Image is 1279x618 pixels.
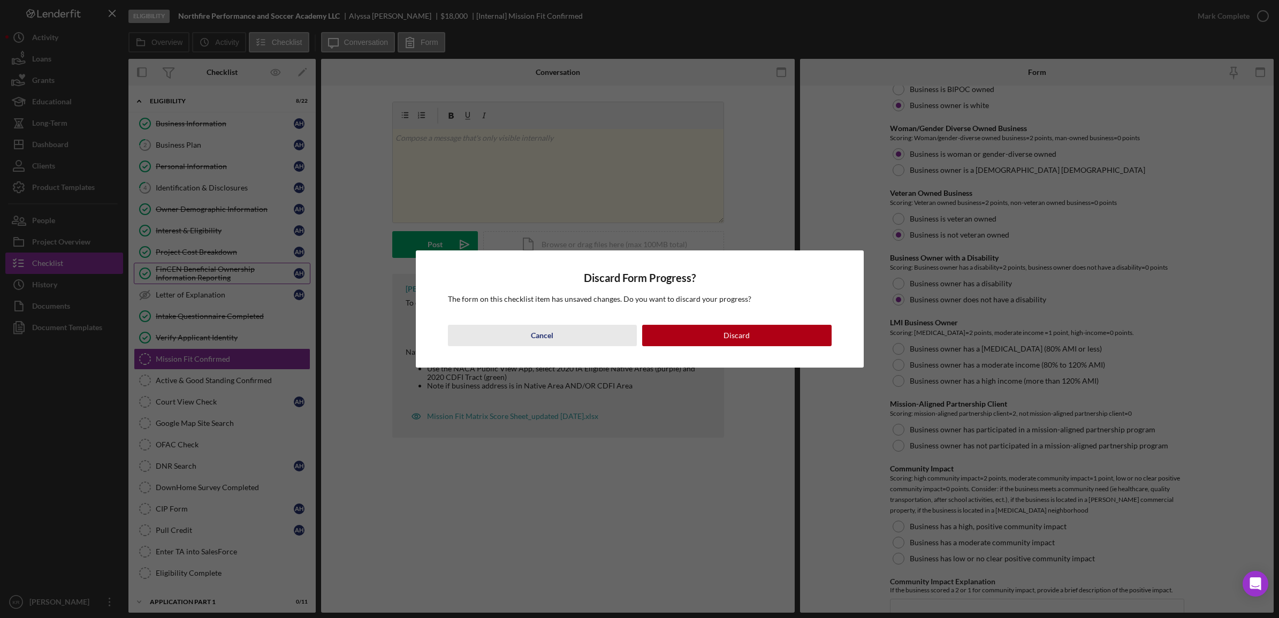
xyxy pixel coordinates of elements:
span: The form on this checklist item has unsaved changes. Do you want to discard your progress? [448,294,751,303]
h4: Discard Form Progress? [448,272,832,284]
button: Cancel [448,325,637,346]
div: Discard [724,325,750,346]
div: Open Intercom Messenger [1243,571,1268,597]
button: Discard [642,325,832,346]
div: Cancel [531,325,553,346]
